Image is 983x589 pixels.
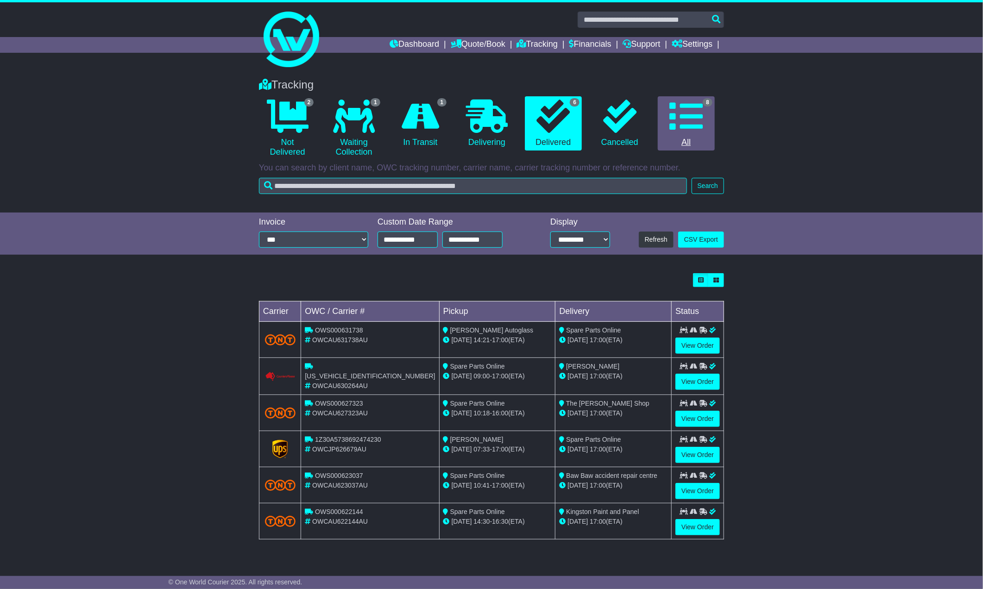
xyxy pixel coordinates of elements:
button: Search [692,178,724,194]
img: TNT_Domestic.png [265,407,296,419]
a: 1 Waiting Collection [325,96,382,161]
span: 14:30 [474,518,490,525]
span: [US_VEHICLE_IDENTIFICATION_NUMBER] [305,372,435,380]
span: 09:00 [474,372,490,380]
td: Carrier [259,301,301,322]
span: OWCJP626679AU [312,445,366,453]
span: OWS000622144 [315,508,363,515]
span: OWCAU627323AU [312,409,368,417]
img: Couriers_Please.png [265,372,296,382]
span: [DATE] [452,372,472,380]
span: 17:00 [590,518,606,525]
span: Baw Baw accident repair centre [566,472,657,479]
div: (ETA) [559,517,668,526]
span: OWCAU622144AU [312,518,368,525]
span: OWCAU631738AU [312,336,368,344]
span: 10:18 [474,409,490,417]
span: Kingston Paint and Panel [566,508,639,515]
td: Pickup [439,301,555,322]
span: The [PERSON_NAME] Shop [566,400,649,407]
a: 8 All [658,96,715,151]
div: - (ETA) [443,408,552,418]
div: (ETA) [559,335,668,345]
p: You can search by client name, OWC tracking number, carrier name, carrier tracking number or refe... [259,163,724,173]
span: [DATE] [567,518,588,525]
span: 17:00 [492,445,508,453]
span: 14:21 [474,336,490,344]
span: [DATE] [567,336,588,344]
a: Quote/Book [451,37,505,53]
div: - (ETA) [443,517,552,526]
span: 1 [437,98,447,107]
div: Custom Date Range [378,217,526,227]
span: Spare Parts Online [450,508,505,515]
span: 17:00 [590,409,606,417]
a: 1 In Transit [392,96,449,151]
span: OWS000627323 [315,400,363,407]
div: Invoice [259,217,368,227]
td: OWC / Carrier # [301,301,439,322]
span: © One World Courier 2025. All rights reserved. [169,578,302,586]
a: View Order [675,411,720,427]
div: - (ETA) [443,371,552,381]
span: 17:00 [492,482,508,489]
img: TNT_Domestic.png [265,334,296,345]
a: View Order [675,447,720,463]
button: Refresh [639,232,674,248]
a: Delivering [458,96,515,151]
span: [DATE] [452,336,472,344]
a: 6 Delivered [525,96,582,151]
span: [DATE] [452,445,472,453]
span: 6 [570,98,580,107]
span: [PERSON_NAME] [450,436,504,443]
a: Cancelled [591,96,648,151]
span: 16:30 [492,518,508,525]
div: - (ETA) [443,481,552,490]
img: GetCarrierServiceLogo [272,440,288,458]
span: 17:00 [590,482,606,489]
span: 07:33 [474,445,490,453]
div: - (ETA) [443,335,552,345]
img: TNT_Domestic.png [265,516,296,527]
span: 17:00 [590,336,606,344]
div: (ETA) [559,371,668,381]
a: View Order [675,374,720,390]
a: Dashboard [390,37,439,53]
span: OWCAU630264AU [312,382,368,389]
span: Spare Parts Online [450,363,505,370]
span: [DATE] [567,372,588,380]
a: View Order [675,483,720,499]
a: Support [623,37,661,53]
span: OWCAU623037AU [312,482,368,489]
span: [DATE] [567,409,588,417]
span: 17:00 [492,336,508,344]
span: 17:00 [590,445,606,453]
span: 16:00 [492,409,508,417]
div: (ETA) [559,408,668,418]
span: 2 [304,98,314,107]
span: [DATE] [567,482,588,489]
a: CSV Export [678,232,724,248]
span: 8 [703,98,712,107]
span: [DATE] [452,482,472,489]
span: Spare Parts Online [566,436,621,443]
div: (ETA) [559,445,668,454]
span: OWS000631738 [315,326,363,334]
a: Financials [569,37,611,53]
span: [DATE] [452,518,472,525]
span: 1Z30A5738692474230 [315,436,381,443]
span: 17:00 [492,372,508,380]
span: 17:00 [590,372,606,380]
div: - (ETA) [443,445,552,454]
span: [DATE] [567,445,588,453]
div: Tracking [254,78,729,92]
a: 2 Not Delivered [259,96,316,161]
span: Spare Parts Online [566,326,621,334]
img: TNT_Domestic.png [265,480,296,491]
span: OWS000623037 [315,472,363,479]
a: View Order [675,338,720,354]
div: (ETA) [559,481,668,490]
div: Display [550,217,610,227]
a: View Order [675,519,720,535]
span: [PERSON_NAME] [566,363,619,370]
